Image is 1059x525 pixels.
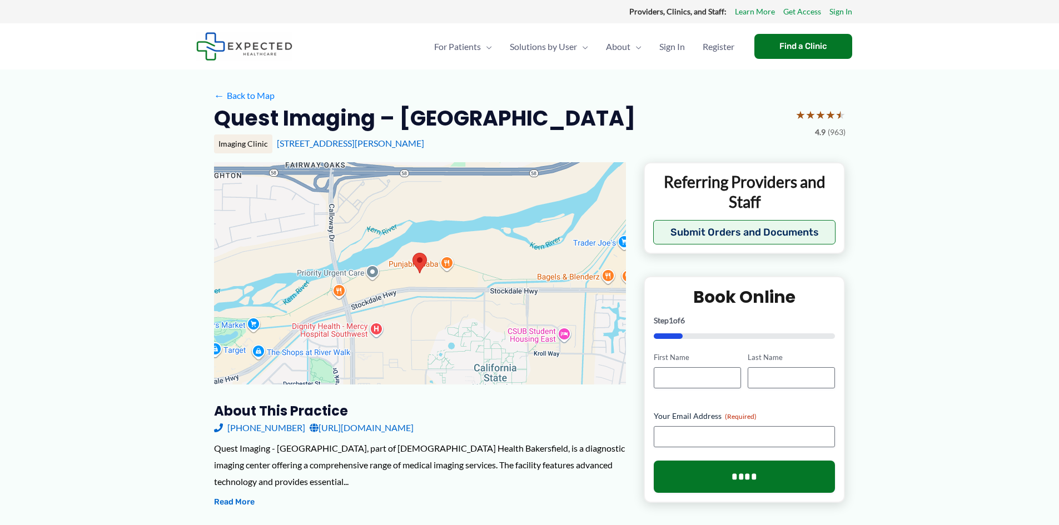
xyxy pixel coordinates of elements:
span: Solutions by User [510,27,577,66]
span: 6 [680,316,685,325]
a: Learn More [735,4,775,19]
a: [STREET_ADDRESS][PERSON_NAME] [277,138,424,148]
span: Menu Toggle [481,27,492,66]
p: Referring Providers and Staff [653,172,836,212]
h3: About this practice [214,402,626,419]
label: Your Email Address [654,411,836,422]
span: ★ [806,104,816,125]
a: Sign In [650,27,694,66]
span: ★ [796,104,806,125]
span: ★ [836,104,846,125]
strong: Providers, Clinics, and Staff: [629,7,727,16]
label: Last Name [748,352,835,363]
button: Submit Orders and Documents [653,220,836,244]
span: 4.9 [815,125,826,139]
div: Imaging Clinic [214,134,272,153]
a: For PatientsMenu Toggle [425,27,501,66]
h2: Quest Imaging – [GEOGRAPHIC_DATA] [214,104,635,132]
a: [URL][DOMAIN_NAME] [310,419,414,436]
a: ←Back to Map [214,87,275,104]
span: Sign In [659,27,685,66]
a: Get Access [783,4,821,19]
a: [PHONE_NUMBER] [214,419,305,436]
span: (963) [828,125,846,139]
p: Step of [654,317,836,324]
span: ★ [816,104,826,125]
button: Read More [214,496,255,509]
h2: Book Online [654,286,836,308]
a: Sign In [829,4,852,19]
a: AboutMenu Toggle [597,27,650,66]
label: First Name [654,352,741,363]
a: Register [694,27,743,66]
span: ★ [826,104,836,125]
span: For Patients [434,27,481,66]
a: Find a Clinic [754,34,852,59]
span: Register [703,27,734,66]
span: (Required) [725,412,757,421]
span: ← [214,90,225,101]
span: About [606,27,630,66]
nav: Primary Site Navigation [425,27,743,66]
a: Solutions by UserMenu Toggle [501,27,597,66]
span: Menu Toggle [630,27,642,66]
img: Expected Healthcare Logo - side, dark font, small [196,32,292,61]
span: Menu Toggle [577,27,588,66]
div: Quest Imaging - [GEOGRAPHIC_DATA], part of [DEMOGRAPHIC_DATA] Health Bakersfield, is a diagnostic... [214,440,626,489]
span: 1 [669,316,673,325]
